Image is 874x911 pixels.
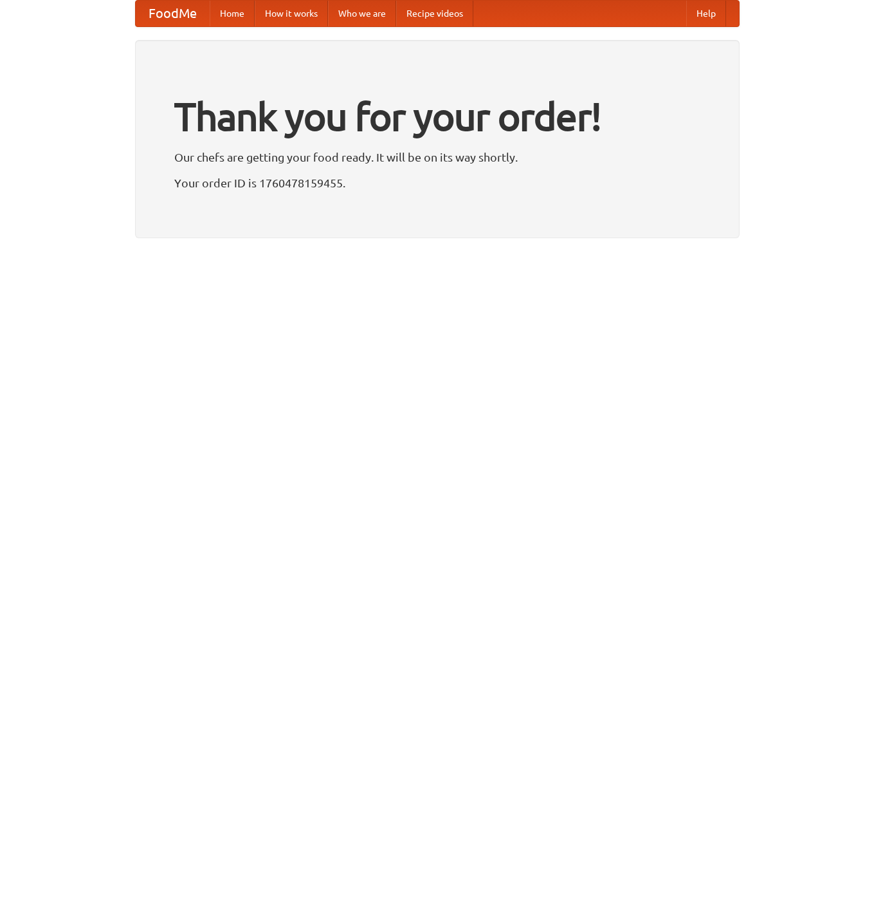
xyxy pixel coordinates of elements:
a: FoodMe [136,1,210,26]
p: Our chefs are getting your food ready. It will be on its way shortly. [174,147,700,167]
a: Help [686,1,726,26]
a: Recipe videos [396,1,473,26]
a: Home [210,1,255,26]
h1: Thank you for your order! [174,86,700,147]
a: Who we are [328,1,396,26]
a: How it works [255,1,328,26]
p: Your order ID is 1760478159455. [174,173,700,193]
